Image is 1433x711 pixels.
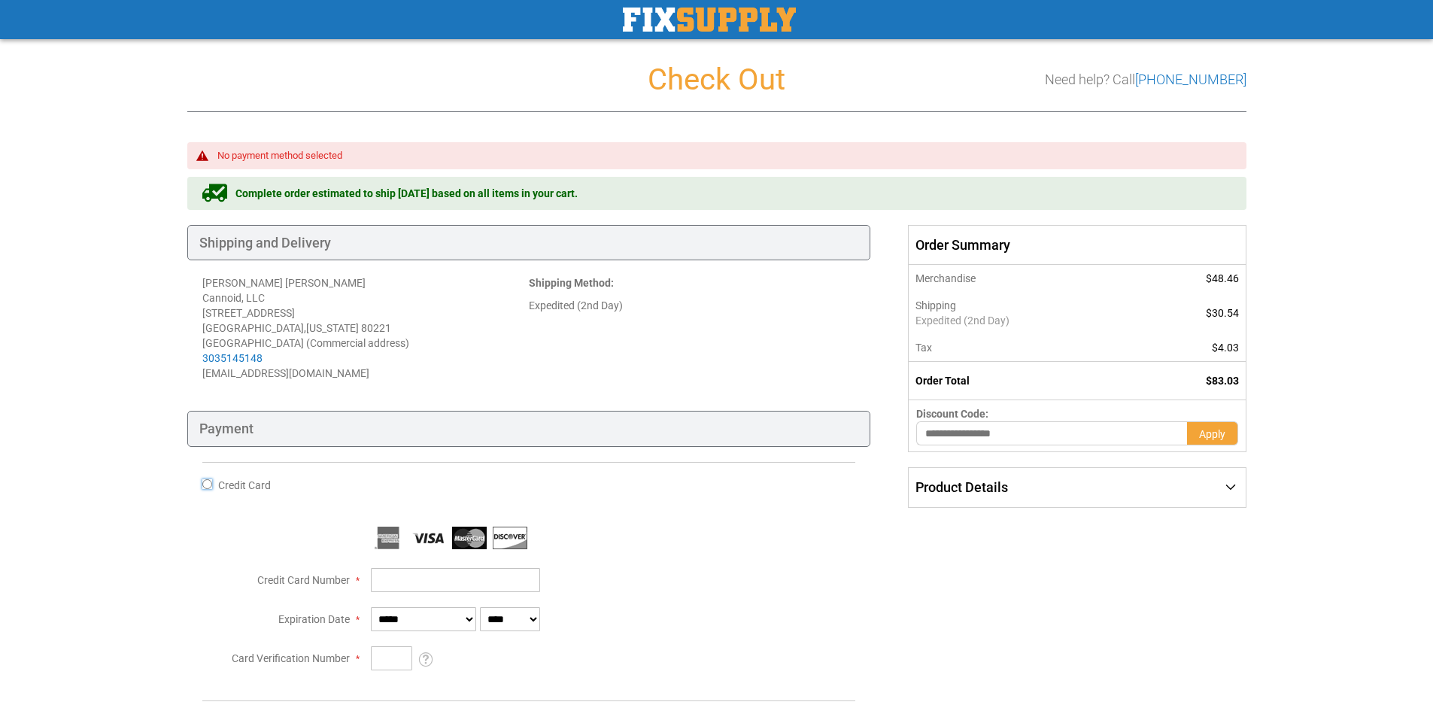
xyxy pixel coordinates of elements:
[1206,307,1239,319] span: $30.54
[232,652,350,664] span: Card Verification Number
[1187,421,1238,445] button: Apply
[411,527,446,549] img: Visa
[493,527,527,549] img: Discover
[908,225,1246,266] span: Order Summary
[306,322,359,334] span: [US_STATE]
[1045,72,1246,87] h3: Need help? Call
[235,186,578,201] span: Complete order estimated to ship [DATE] based on all items in your cart.
[915,299,956,311] span: Shipping
[452,527,487,549] img: MasterCard
[916,408,988,420] span: Discount Code:
[623,8,796,32] a: store logo
[187,411,871,447] div: Payment
[278,613,350,625] span: Expiration Date
[623,8,796,32] img: Fix Industrial Supply
[1212,342,1239,354] span: $4.03
[202,352,263,364] a: 3035145148
[218,479,271,491] span: Credit Card
[1206,272,1239,284] span: $48.46
[1199,428,1225,440] span: Apply
[909,265,1143,292] th: Merchandise
[202,275,529,381] address: [PERSON_NAME] [PERSON_NAME] Cannoid, LLC [STREET_ADDRESS] [GEOGRAPHIC_DATA] , 80221 [GEOGRAPHIC_D...
[915,479,1008,495] span: Product Details
[1206,375,1239,387] span: $83.03
[529,277,614,289] strong: :
[187,225,871,261] div: Shipping and Delivery
[529,277,611,289] span: Shipping Method
[915,313,1135,328] span: Expedited (2nd Day)
[217,150,1231,162] div: No payment method selected
[371,527,405,549] img: American Express
[202,367,369,379] span: [EMAIL_ADDRESS][DOMAIN_NAME]
[915,375,970,387] strong: Order Total
[257,574,350,586] span: Credit Card Number
[187,63,1246,96] h1: Check Out
[529,298,855,313] div: Expedited (2nd Day)
[1135,71,1246,87] a: [PHONE_NUMBER]
[909,334,1143,362] th: Tax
